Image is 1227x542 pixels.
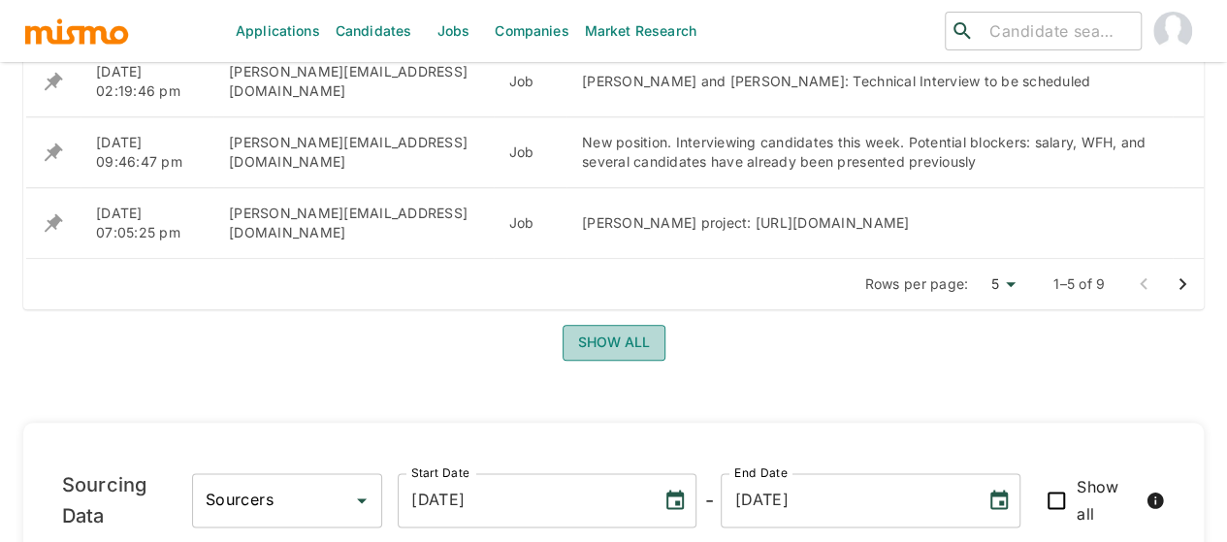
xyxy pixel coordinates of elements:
[582,133,1157,172] div: New position. Interviewing candidates this week. Potential blockers: salary, WFH, and several can...
[213,117,494,188] td: [PERSON_NAME][EMAIL_ADDRESS][DOMAIN_NAME]
[62,469,192,531] h6: Sourcing Data
[734,464,787,481] label: End Date
[582,213,1157,233] div: [PERSON_NAME] project: [URL][DOMAIN_NAME]
[656,481,694,520] button: Choose date, selected date is Aug 27, 2025
[721,473,971,527] input: MM/DD/YYYY
[1153,12,1192,50] img: Maia Reyes
[980,481,1018,520] button: Choose date, selected date is Sep 2, 2025
[81,117,213,188] td: [DATE] 09:46:47 pm
[81,188,213,259] td: [DATE] 07:05:25 pm
[213,47,494,117] td: [PERSON_NAME][EMAIL_ADDRESS][DOMAIN_NAME]
[1077,473,1140,527] span: Show all
[348,487,375,514] button: Open
[982,17,1133,45] input: Candidate search
[23,16,130,46] img: logo
[494,47,566,117] td: Job
[865,274,969,294] p: Rows per page:
[81,47,213,117] td: [DATE] 02:19:46 pm
[213,188,494,259] td: [PERSON_NAME][EMAIL_ADDRESS][DOMAIN_NAME]
[1146,491,1165,510] svg: When checked, all metrics, including those with zero values, will be displayed.
[582,72,1157,91] div: [PERSON_NAME] and [PERSON_NAME]: Technical Interview to be scheduled
[411,464,469,481] label: Start Date
[704,485,713,516] h6: -
[1163,265,1202,303] button: Go to next page
[398,473,648,527] input: MM/DD/YYYY
[1053,274,1105,294] p: 1–5 of 9
[494,188,566,259] td: Job
[976,271,1022,299] div: 5
[563,325,665,361] button: Show all
[494,117,566,188] td: Job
